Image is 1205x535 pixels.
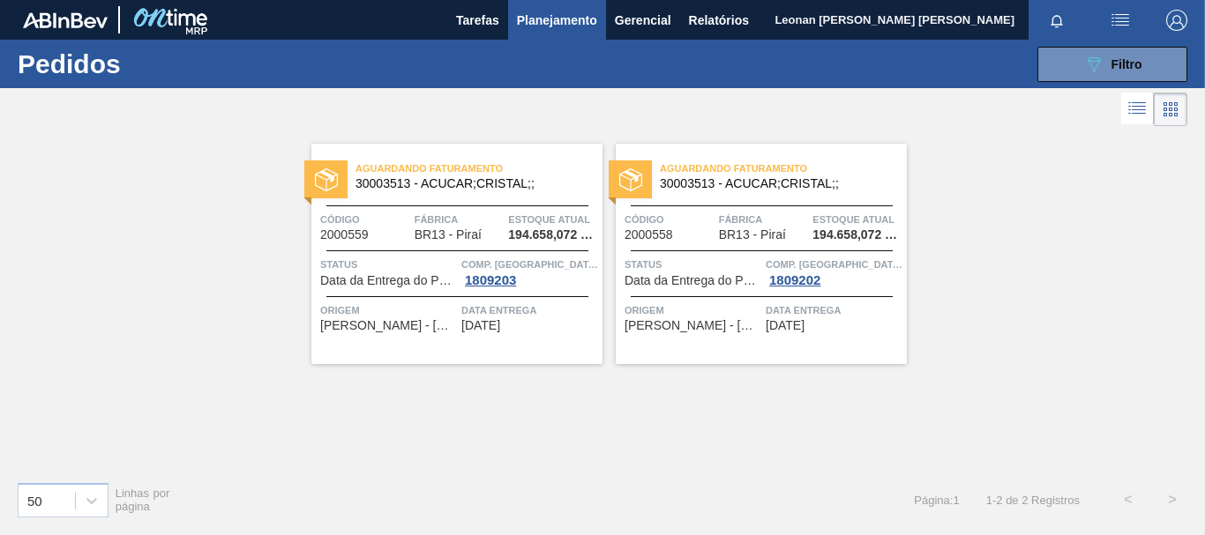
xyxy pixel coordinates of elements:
[625,228,673,241] span: 2000558
[320,228,369,241] span: 2000559
[415,211,505,228] span: Fábrica
[1166,10,1187,31] img: Logout
[660,160,907,177] span: Aguardando Faturamento
[766,256,902,287] a: Comp. [GEOGRAPHIC_DATA]1809202
[1037,47,1187,82] button: Filtro
[1121,93,1154,126] div: Visão em Lista
[461,256,598,287] a: Comp. [GEOGRAPHIC_DATA]1809203
[719,211,809,228] span: Fábrica
[625,319,761,332] span: NARDINI - VISTA ALEGRE DO ALTO (SP)
[766,273,824,287] div: 1809202
[766,301,902,319] span: Data entrega
[320,319,457,332] span: NARDINI - VISTA ALEGRE DO ALTO (SP)
[298,144,602,364] a: statusAguardando Faturamento30003513 - ACUCAR;CRISTAL;;Código2000559FábricaBR13 - PiraíEstoque at...
[1150,478,1194,522] button: >
[1106,478,1150,522] button: <
[415,228,482,241] span: BR13 - Piraí
[660,177,893,190] span: 30003513 - ACUCAR;CRISTAL;;
[766,256,902,273] span: Comp. Carga
[517,10,597,31] span: Planejamento
[766,319,805,332] span: 17/08/2025
[1029,8,1085,33] button: Notificações
[320,211,410,228] span: Código
[356,177,588,190] span: 30003513 - ACUCAR;CRISTAL;;
[508,211,598,228] span: Estoque atual
[27,493,42,508] div: 50
[812,211,902,228] span: Estoque atual
[812,228,902,241] span: 194.658,072 KG
[914,494,959,507] span: Página : 1
[320,301,457,319] span: Origem
[356,160,602,177] span: Aguardando Faturamento
[456,10,499,31] span: Tarefas
[461,319,500,332] span: 15/08/2025
[320,274,457,287] span: Data da Entrega do Pedido Atrasada
[508,228,598,241] span: 194.658,072 KG
[1111,57,1142,71] span: Filtro
[625,274,761,287] span: Data da Entrega do Pedido Atrasada
[719,228,786,241] span: BR13 - Piraí
[986,494,1080,507] span: 1 - 2 de 2 Registros
[18,54,265,74] h1: Pedidos
[116,487,170,513] span: Linhas por página
[625,211,715,228] span: Código
[625,256,761,273] span: Status
[615,10,671,31] span: Gerencial
[23,12,108,28] img: TNhmsLtSVTkK8tSr43FrP2fwEKptu5GPRR3wAAAABJRU5ErkJggg==
[602,144,907,364] a: statusAguardando Faturamento30003513 - ACUCAR;CRISTAL;;Código2000558FábricaBR13 - PiraíEstoque at...
[461,256,598,273] span: Comp. Carga
[1154,93,1187,126] div: Visão em Cards
[461,301,598,319] span: Data entrega
[689,10,749,31] span: Relatórios
[625,301,761,319] span: Origem
[315,168,338,191] img: status
[461,273,520,287] div: 1809203
[619,168,642,191] img: status
[320,256,457,273] span: Status
[1110,10,1131,31] img: userActions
